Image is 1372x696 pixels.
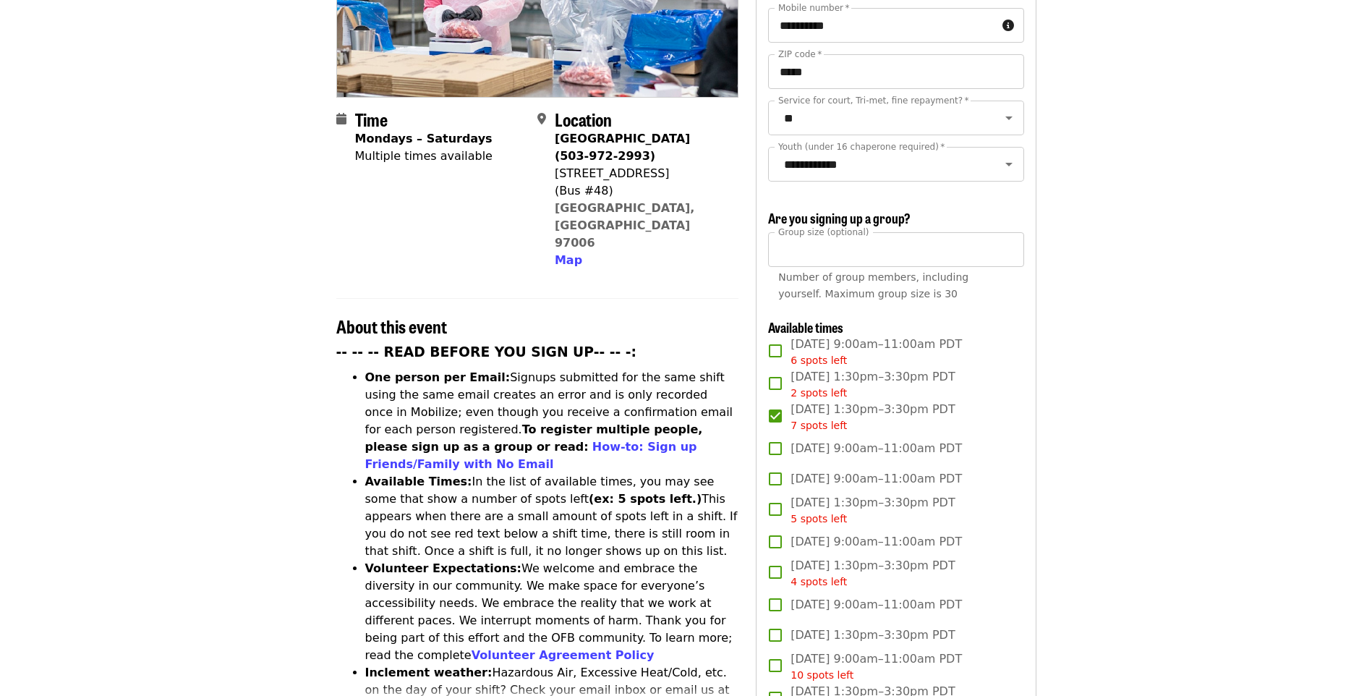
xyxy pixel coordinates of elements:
[365,475,472,488] strong: Available Times:
[555,201,695,250] a: [GEOGRAPHIC_DATA], [GEOGRAPHIC_DATA] 97006
[778,96,969,105] label: Service for court, Tri-met, fine repayment?
[791,336,962,368] span: [DATE] 9:00am–11:00am PDT
[365,560,739,664] li: We welcome and embrace the diversity in our community. We make space for everyone’s accessibility...
[778,226,869,237] span: Group size (optional)
[355,132,493,145] strong: Mondays – Saturdays
[791,368,955,401] span: [DATE] 1:30pm–3:30pm PDT
[768,208,911,227] span: Are you signing up a group?
[365,666,493,679] strong: Inclement weather:
[791,596,962,614] span: [DATE] 9:00am–11:00am PDT
[778,271,968,300] span: Number of group members, including yourself. Maximum group size is 30
[355,106,388,132] span: Time
[778,50,822,59] label: ZIP code
[791,440,962,457] span: [DATE] 9:00am–11:00am PDT
[791,420,847,431] span: 7 spots left
[555,252,582,269] button: Map
[365,473,739,560] li: In the list of available times, you may see some that show a number of spots left This appears wh...
[472,648,655,662] a: Volunteer Agreement Policy
[778,143,945,151] label: Youth (under 16 chaperone required)
[791,650,962,683] span: [DATE] 9:00am–11:00am PDT
[791,533,962,551] span: [DATE] 9:00am–11:00am PDT
[768,8,996,43] input: Mobile number
[791,470,962,488] span: [DATE] 9:00am–11:00am PDT
[999,108,1019,128] button: Open
[791,669,853,681] span: 10 spots left
[589,492,702,506] strong: (ex: 5 spots left.)
[365,423,703,454] strong: To register multiple people, please sign up as a group or read:
[555,132,690,163] strong: [GEOGRAPHIC_DATA] (503-972-2993)
[778,4,849,12] label: Mobile number
[791,576,847,587] span: 4 spots left
[365,561,522,575] strong: Volunteer Expectations:
[768,232,1023,267] input: [object Object]
[791,627,955,644] span: [DATE] 1:30pm–3:30pm PDT
[537,112,546,126] i: map-marker-alt icon
[791,494,955,527] span: [DATE] 1:30pm–3:30pm PDT
[791,557,955,590] span: [DATE] 1:30pm–3:30pm PDT
[355,148,493,165] div: Multiple times available
[365,440,697,471] a: How-to: Sign up Friends/Family with No Email
[1002,19,1014,33] i: circle-info icon
[555,182,727,200] div: (Bus #48)
[768,54,1023,89] input: ZIP code
[555,253,582,267] span: Map
[791,401,955,433] span: [DATE] 1:30pm–3:30pm PDT
[791,355,847,366] span: 6 spots left
[365,369,739,473] li: Signups submitted for the same shift using the same email creates an error and is only recorded o...
[999,154,1019,174] button: Open
[336,344,637,360] strong: -- -- -- READ BEFORE YOU SIGN UP-- -- -:
[791,387,847,399] span: 2 spots left
[791,513,847,525] span: 5 spots left
[336,112,346,126] i: calendar icon
[365,370,511,384] strong: One person per Email:
[336,313,447,339] span: About this event
[555,165,727,182] div: [STREET_ADDRESS]
[768,318,843,336] span: Available times
[555,106,612,132] span: Location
